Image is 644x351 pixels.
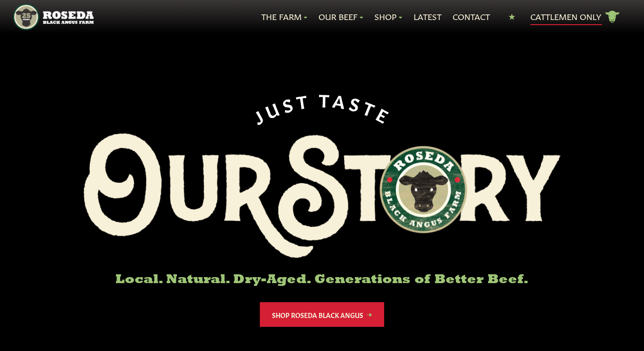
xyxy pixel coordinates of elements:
[295,90,312,110] span: T
[261,11,307,23] a: The Farm
[262,96,284,120] span: U
[84,133,561,258] img: Roseda Black Aangus Farm
[414,11,441,23] a: Latest
[374,11,402,23] a: Shop
[453,11,490,23] a: Contact
[249,104,268,126] span: J
[13,4,94,30] img: https://roseda.com/wp-content/uploads/2021/05/roseda-25-header.png
[347,93,366,114] span: S
[84,273,561,287] h6: Local. Natural. Dry-Aged. Generations of Better Beef.
[319,89,333,108] span: T
[374,103,395,126] span: E
[319,11,363,23] a: Our Beef
[248,89,396,126] div: JUST TASTE
[332,90,350,110] span: A
[530,9,620,25] a: Cattlemen Only
[360,97,381,119] span: T
[260,302,384,327] a: Shop Roseda Black Angus
[279,92,298,113] span: S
